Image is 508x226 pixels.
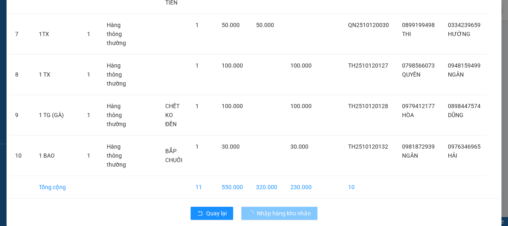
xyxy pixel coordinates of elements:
[290,143,308,150] span: 30.000
[402,143,435,150] span: 0981872939
[290,62,312,69] span: 100.000
[32,136,81,176] td: 1 BAO
[448,22,481,28] span: 0334239659
[9,54,32,95] td: 8
[100,136,133,176] td: Hàng thông thường
[191,207,233,220] button: rollbackQuay lại
[196,22,199,28] span: 1
[448,31,470,37] span: HƯỜNG
[222,143,240,150] span: 30.000
[9,95,32,136] td: 9
[87,112,90,118] span: 1
[165,103,180,127] span: CHẾT KO ĐỀN
[448,103,481,109] span: 0898447574
[402,31,411,37] span: THI
[222,62,243,69] span: 100.000
[402,71,420,78] span: QUYÊN
[9,136,32,176] td: 10
[348,22,389,28] span: QN2510120030
[100,54,133,95] td: Hàng thông thường
[402,103,435,109] span: 0979412177
[402,62,435,69] span: 0798566073
[348,62,388,69] span: TH2510120127
[206,209,227,218] span: Quay lại
[448,143,481,150] span: 0976346965
[32,95,81,136] td: 1 TG (GÀ)
[348,143,388,150] span: TH2510120132
[189,176,215,199] td: 11
[100,14,133,54] td: Hàng thông thường
[448,71,464,78] span: NGÂN
[196,62,199,69] span: 1
[290,103,312,109] span: 100.000
[448,152,457,159] span: HẢI
[448,62,481,69] span: 0948159499
[448,112,463,118] span: DŨNG
[87,71,90,78] span: 1
[32,14,81,54] td: 1TX
[165,148,182,163] span: BẮP CHUỐI
[32,176,81,199] td: Tổng cộng
[348,103,388,109] span: TH2510120128
[196,103,199,109] span: 1
[402,152,418,159] span: NGÂN
[222,22,240,28] span: 50.000
[284,176,318,199] td: 230.000
[87,31,90,37] span: 1
[241,207,317,220] button: Nhập hàng kho nhận
[87,152,90,159] span: 1
[9,14,32,54] td: 7
[402,22,435,28] span: 0899199498
[257,209,311,218] span: Nhập hàng kho nhận
[32,54,81,95] td: 1 TX
[196,143,199,150] span: 1
[222,103,243,109] span: 100.000
[256,22,274,28] span: 50.000
[100,95,133,136] td: Hàng thông thường
[248,210,257,216] span: loading
[402,112,414,118] span: HÒA
[197,210,203,217] span: rollback
[215,176,250,199] td: 550.000
[250,176,284,199] td: 320.000
[342,176,396,199] td: 10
